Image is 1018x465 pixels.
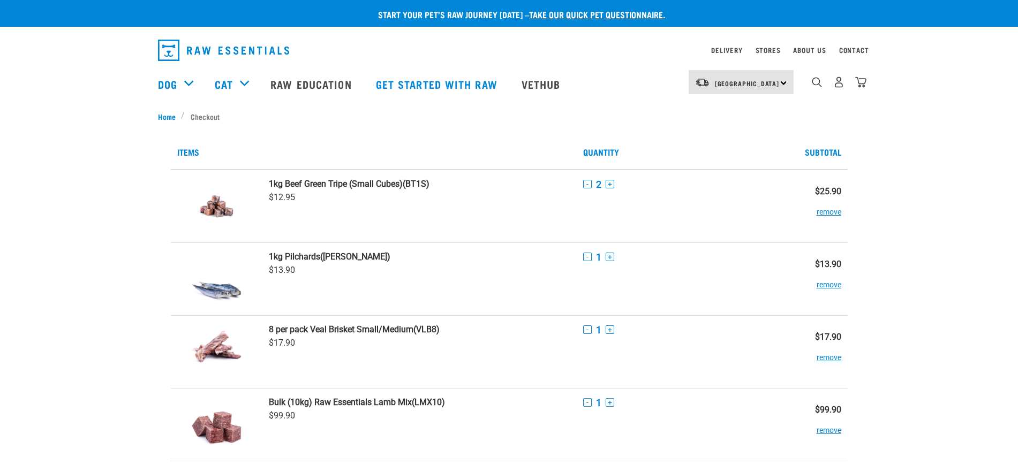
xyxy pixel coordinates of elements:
[780,315,847,388] td: $17.90
[269,179,570,189] a: 1kg Beef Green Tripe (Small Cubes)(BT1S)
[269,265,295,275] span: $13.90
[780,170,847,243] td: $25.90
[839,48,869,52] a: Contact
[158,111,861,122] nav: breadcrumbs
[158,76,177,92] a: Dog
[189,179,244,234] img: Beef Green Tripe (Small Cubes)
[756,48,781,52] a: Stores
[833,77,844,88] img: user.png
[780,242,847,315] td: $13.90
[817,342,841,363] button: remove
[793,48,826,52] a: About Us
[511,63,574,105] a: Vethub
[189,324,244,379] img: Veal Brisket Small/Medium
[269,338,295,348] span: $17.90
[171,135,577,170] th: Items
[269,397,412,407] strong: Bulk (10kg) Raw Essentials Lamb Mix
[812,77,822,87] img: home-icon-1@2x.png
[583,253,592,261] button: -
[780,135,847,170] th: Subtotal
[365,63,511,105] a: Get started with Raw
[606,180,614,188] button: +
[817,415,841,436] button: remove
[711,48,742,52] a: Delivery
[269,251,570,262] a: 1kg Pilchards([PERSON_NAME])
[596,251,601,263] span: 1
[269,192,295,202] span: $12.95
[158,40,289,61] img: Raw Essentials Logo
[715,81,780,85] span: [GEOGRAPHIC_DATA]
[269,179,403,189] strong: 1kg Beef Green Tripe (Small Cubes)
[583,398,592,407] button: -
[606,325,614,334] button: +
[269,410,295,421] span: $99.90
[606,253,614,261] button: +
[606,398,614,407] button: +
[269,324,413,334] strong: 8 per pack Veal Brisket Small/Medium
[583,180,592,188] button: -
[583,325,592,334] button: -
[529,12,665,17] a: take our quick pet questionnaire.
[260,63,365,105] a: Raw Education
[817,269,841,290] button: remove
[577,135,780,170] th: Quantity
[269,324,570,334] a: 8 per pack Veal Brisket Small/Medium(VLB8)
[158,111,182,122] a: Home
[189,397,244,452] img: Raw Essentials Lamb Mix
[269,251,320,262] strong: 1kg Pilchards
[269,397,570,407] a: Bulk (10kg) Raw Essentials Lamb Mix(LMX10)
[817,196,841,217] button: remove
[596,179,601,190] span: 2
[596,397,601,408] span: 1
[780,388,847,461] td: $99.90
[695,78,710,87] img: van-moving.png
[149,35,869,65] nav: dropdown navigation
[189,251,244,307] img: Pilchards
[215,76,233,92] a: Cat
[855,77,866,88] img: home-icon@2x.png
[596,324,601,336] span: 1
